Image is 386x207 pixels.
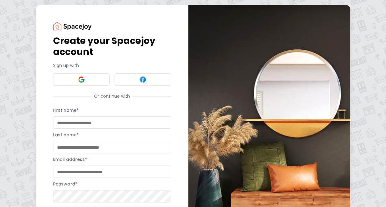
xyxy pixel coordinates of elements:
[53,181,77,187] label: Password
[78,76,85,83] img: Google signin
[139,76,146,83] img: Facebook signin
[53,22,92,30] img: Spacejoy Logo
[92,93,132,99] span: Or continue with
[53,156,87,162] label: Email address
[53,62,171,68] p: Sign up with
[53,35,171,57] h1: Create your Spacejoy account
[53,132,79,138] label: Last name
[53,107,79,113] label: First name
